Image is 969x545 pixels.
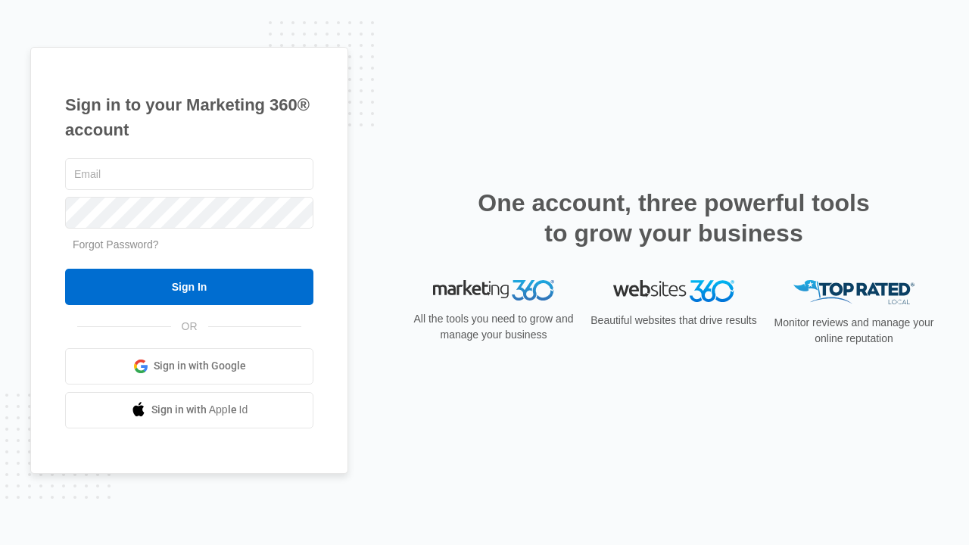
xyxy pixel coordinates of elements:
[65,158,313,190] input: Email
[433,280,554,301] img: Marketing 360
[65,269,313,305] input: Sign In
[473,188,874,248] h2: One account, three powerful tools to grow your business
[613,280,734,302] img: Websites 360
[793,280,914,305] img: Top Rated Local
[151,402,248,418] span: Sign in with Apple Id
[589,313,759,329] p: Beautiful websites that drive results
[769,315,939,347] p: Monitor reviews and manage your online reputation
[409,311,578,343] p: All the tools you need to grow and manage your business
[65,348,313,385] a: Sign in with Google
[65,392,313,428] a: Sign in with Apple Id
[171,319,208,335] span: OR
[154,358,246,374] span: Sign in with Google
[65,92,313,142] h1: Sign in to your Marketing 360® account
[73,238,159,251] a: Forgot Password?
